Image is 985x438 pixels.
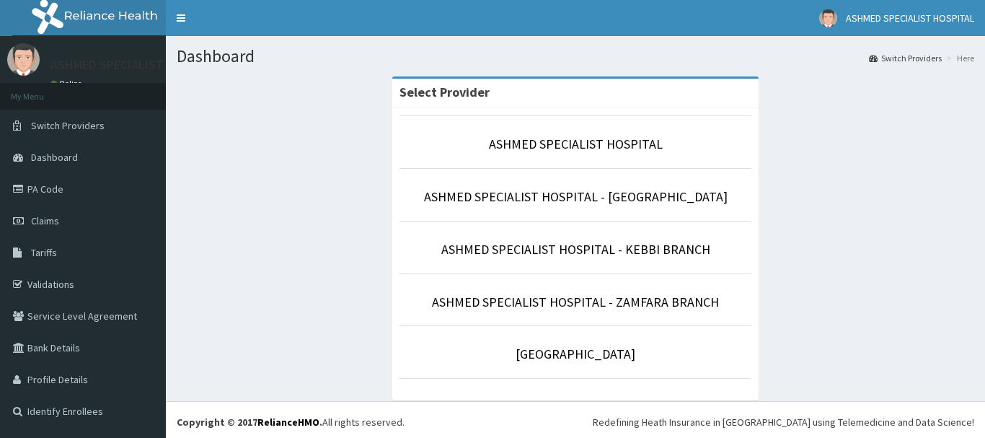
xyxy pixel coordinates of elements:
img: User Image [7,43,40,76]
a: Online [50,79,85,89]
a: ASHMED SPECIALIST HOSPITAL - KEBBI BRANCH [441,241,710,258]
span: Switch Providers [31,119,105,132]
span: Tariffs [31,246,57,259]
a: [GEOGRAPHIC_DATA] [516,346,635,362]
li: Here [943,52,974,64]
a: ASHMED SPECIALIST HOSPITAL - [GEOGRAPHIC_DATA] [424,188,728,205]
span: ASHMED SPECIALIST HOSPITAL [846,12,974,25]
div: Redefining Heath Insurance in [GEOGRAPHIC_DATA] using Telemedicine and Data Science! [593,415,974,429]
strong: Select Provider [399,84,490,100]
a: ASHMED SPECIALIST HOSPITAL [489,136,663,152]
a: Switch Providers [869,52,942,64]
strong: Copyright © 2017 . [177,416,322,429]
img: User Image [819,9,837,27]
a: ASHMED SPECIALIST HOSPITAL - ZAMFARA BRANCH [432,294,719,310]
h1: Dashboard [177,47,974,66]
span: Claims [31,214,59,227]
span: Dashboard [31,151,78,164]
p: ASHMED SPECIALIST HOSPITAL [50,58,223,71]
a: RelianceHMO [257,416,319,429]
